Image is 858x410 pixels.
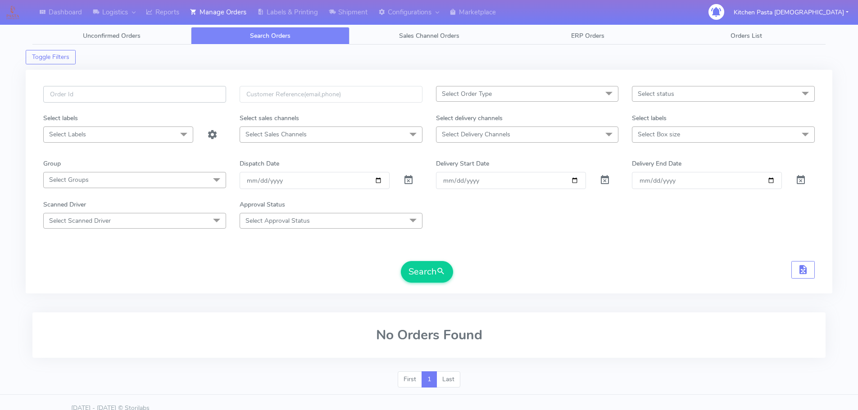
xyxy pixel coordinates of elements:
[245,216,310,225] span: Select Approval Status
[240,113,299,123] label: Select sales channels
[43,159,61,168] label: Group
[442,130,510,139] span: Select Delivery Channels
[26,50,76,64] button: Toggle Filters
[43,113,78,123] label: Select labels
[632,113,667,123] label: Select labels
[240,86,422,103] input: Customer Reference(email,phone)
[43,86,226,103] input: Order Id
[436,113,503,123] label: Select delivery channels
[442,90,492,98] span: Select Order Type
[49,130,86,139] span: Select Labels
[399,32,459,40] span: Sales Channel Orders
[422,371,437,387] a: 1
[43,200,86,209] label: Scanned Driver
[49,216,111,225] span: Select Scanned Driver
[401,261,453,283] button: Search
[632,159,681,168] label: Delivery End Date
[240,200,285,209] label: Approval Status
[250,32,291,40] span: Search Orders
[638,90,674,98] span: Select status
[571,32,604,40] span: ERP Orders
[49,176,89,184] span: Select Groups
[240,159,279,168] label: Dispatch Date
[43,328,815,342] h2: No Orders Found
[83,32,141,40] span: Unconfirmed Orders
[32,27,826,45] ul: Tabs
[731,32,762,40] span: Orders List
[436,159,489,168] label: Delivery Start Date
[638,130,680,139] span: Select Box size
[727,3,855,22] button: Kitchen Pasta [DEMOGRAPHIC_DATA]
[245,130,307,139] span: Select Sales Channels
